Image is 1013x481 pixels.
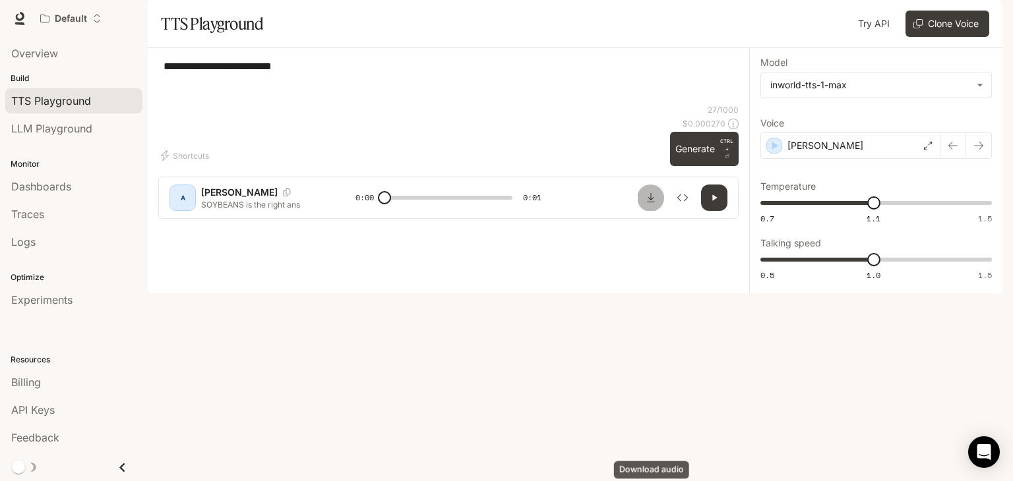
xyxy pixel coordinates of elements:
[787,139,863,152] p: [PERSON_NAME]
[761,72,991,98] div: inworld-tts-1-max
[760,239,821,248] p: Talking speed
[355,191,374,204] span: 0:00
[760,182,816,191] p: Temperature
[720,137,733,161] p: ⏎
[760,213,774,224] span: 0.7
[760,269,774,281] span: 0.5
[34,5,107,32] button: Open workspace menu
[55,13,87,24] p: Default
[760,58,787,67] p: Model
[278,188,296,196] button: Copy Voice ID
[760,119,784,128] p: Voice
[867,213,880,224] span: 1.1
[670,132,739,166] button: GenerateCTRL +⏎
[614,461,689,479] div: Download audio
[968,436,1000,468] div: Open Intercom Messenger
[158,145,214,166] button: Shortcuts
[523,191,541,204] span: 0:01
[201,199,324,210] p: SOYBEANS is the right ans
[638,184,664,211] button: Download audio
[978,213,992,224] span: 1.5
[906,11,989,37] button: Clone Voice
[161,11,263,37] h1: TTS Playground
[770,78,970,92] div: inworld-tts-1-max
[683,118,725,129] p: $ 0.000270
[669,184,696,211] button: Inspect
[201,186,278,199] p: [PERSON_NAME]
[867,269,880,281] span: 1.0
[720,137,733,153] p: CTRL +
[853,11,895,37] a: Try API
[708,104,739,115] p: 27 / 1000
[172,187,193,208] div: A
[978,269,992,281] span: 1.5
